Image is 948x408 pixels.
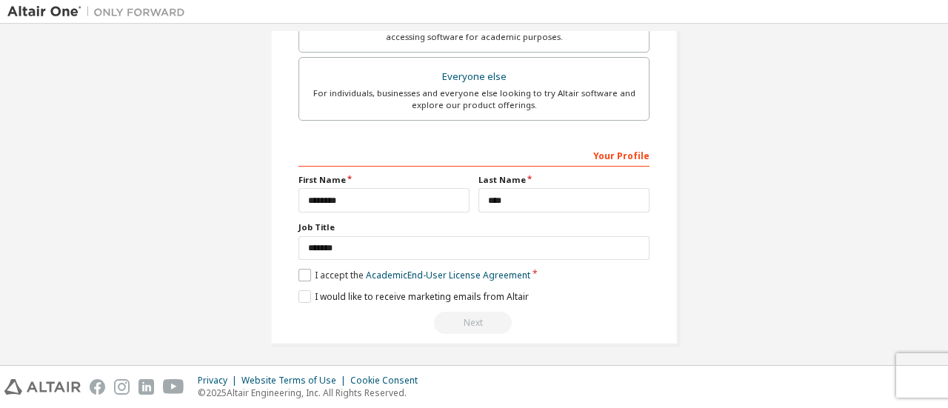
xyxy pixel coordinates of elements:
img: Altair One [7,4,193,19]
img: instagram.svg [114,379,130,395]
div: For individuals, businesses and everyone else looking to try Altair software and explore our prod... [308,87,640,111]
label: Job Title [298,221,650,233]
label: I accept the [298,269,530,281]
div: Read and acccept EULA to continue [298,312,650,334]
img: altair_logo.svg [4,379,81,395]
div: Cookie Consent [350,375,427,387]
img: linkedin.svg [138,379,154,395]
p: © 2025 Altair Engineering, Inc. All Rights Reserved. [198,387,427,399]
div: Everyone else [308,67,640,87]
label: Last Name [478,174,650,186]
label: I would like to receive marketing emails from Altair [298,290,529,303]
div: Website Terms of Use [241,375,350,387]
a: Academic End-User License Agreement [366,269,530,281]
img: facebook.svg [90,379,105,395]
img: youtube.svg [163,379,184,395]
div: Privacy [198,375,241,387]
label: First Name [298,174,470,186]
div: Your Profile [298,143,650,167]
div: For faculty & administrators of academic institutions administering students and accessing softwa... [308,19,640,43]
